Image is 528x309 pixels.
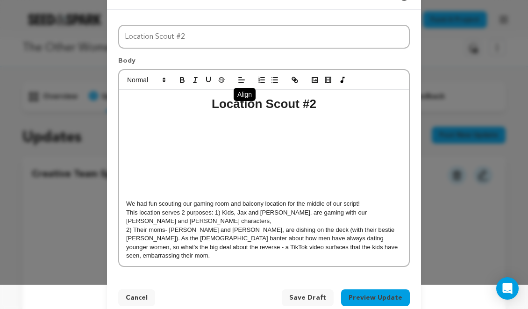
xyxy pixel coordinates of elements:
span: Save Draft [289,293,326,302]
button: Preview Update [341,289,410,306]
p: Body [118,56,410,69]
p: This location serves 2 purposes: 1) Kids, Jax and [PERSON_NAME], are gaming with our [PERSON_NAME... [126,208,402,226]
div: Open Intercom Messenger [496,277,519,300]
p: We had fun scouting our gaming room and balcony location for the middle of our script! [126,200,402,208]
button: Save Draft [282,289,334,306]
input: Title [118,25,410,49]
button: Cancel [118,289,155,306]
p: 2) Their moms- [PERSON_NAME] and [PERSON_NAME], are dishing on the deck (with their bestie [PERSO... [126,226,402,260]
h1: Location Scout #2 [126,95,402,113]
